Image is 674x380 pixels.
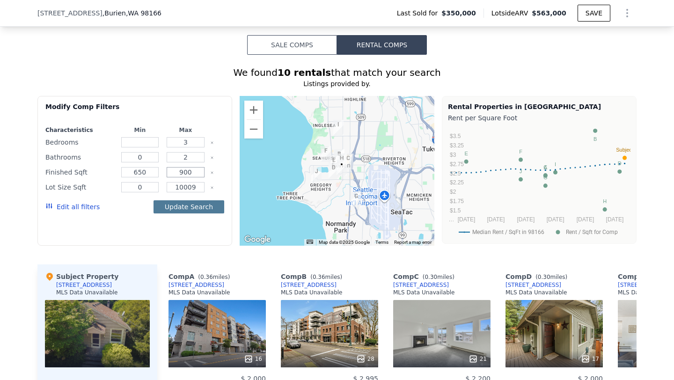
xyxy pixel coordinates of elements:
[210,171,214,175] button: Clear
[393,272,458,281] div: Comp C
[247,35,337,55] button: Sale Comps
[154,200,224,213] button: Update Search
[375,240,388,245] a: Terms (opens in new tab)
[505,281,561,289] a: [STREET_ADDRESS]
[425,274,437,280] span: 0.30
[45,151,115,164] div: Bathrooms
[45,102,224,119] div: Modify Comp Filters
[393,289,455,296] div: MLS Data Unavailable
[464,151,468,156] text: E
[45,126,115,134] div: Characteristics
[520,168,522,174] text: J
[505,289,567,296] div: MLS Data Unavailable
[450,152,456,158] text: $3
[449,216,454,223] text: …
[450,170,461,177] text: $2.5
[532,274,571,280] span: ( miles)
[281,289,343,296] div: MLS Data Unavailable
[505,272,571,281] div: Comp D
[281,272,346,281] div: Comp B
[337,35,427,55] button: Rental Comps
[343,153,353,169] div: 124 SW 154th St Apt 301
[194,274,234,280] span: ( miles)
[581,354,599,364] div: 17
[242,234,273,246] a: Open this area in Google Maps (opens a new window)
[450,161,464,168] text: $2.75
[397,8,442,18] span: Last Sold for
[244,354,262,364] div: 16
[472,229,544,235] text: Median Rent / SqFt in 98166
[469,354,487,364] div: 21
[242,234,273,246] img: Google
[450,189,456,195] text: $2
[307,274,346,280] span: ( miles)
[532,9,566,17] span: $563,000
[210,141,214,145] button: Clear
[544,165,548,170] text: A
[334,149,344,165] div: 15100 6th Ave SW Unit 324
[311,167,322,183] div: 16029 19th Ave SW
[37,79,637,88] div: Listings provided by .
[200,274,213,280] span: 0.36
[168,272,234,281] div: Comp A
[450,207,461,214] text: $1.5
[448,102,630,111] div: Rental Properties in [GEOGRAPHIC_DATA]
[45,272,118,281] div: Subject Property
[393,281,449,289] a: [STREET_ADDRESS]
[307,240,313,244] button: Keyboard shortcuts
[319,240,370,245] span: Map data ©2025 Google
[517,216,535,223] text: [DATE]
[56,281,112,289] div: [STREET_ADDRESS]
[45,202,100,212] button: Edit all filters
[616,147,633,153] text: Subject
[450,133,461,139] text: $3.5
[168,289,230,296] div: MLS Data Unavailable
[329,163,339,179] div: 15824 9th Ave SW
[450,198,464,205] text: $1.75
[278,67,331,78] strong: 10 rentals
[618,161,622,166] text: D
[538,274,550,280] span: 0.30
[351,191,361,207] div: 17430 Ambaum Blvd S Apt 2
[244,101,263,119] button: Zoom in
[168,281,224,289] a: [STREET_ADDRESS]
[603,198,607,204] text: H
[210,156,214,160] button: Clear
[244,120,263,139] button: Zoom out
[321,146,331,162] div: 1229 SW 149th Street Unit Upper
[313,274,325,280] span: 0.36
[45,136,115,149] div: Bedrooms
[119,126,161,134] div: Min
[618,281,674,289] a: [STREET_ADDRESS]
[491,8,532,18] span: Lotside ARV
[356,354,374,364] div: 28
[547,216,564,223] text: [DATE]
[37,8,103,18] span: [STREET_ADDRESS]
[45,166,115,179] div: Finished Sqft
[448,124,630,241] svg: A chart.
[555,161,556,167] text: I
[337,153,347,169] div: 15325 4th Ave SW
[578,5,610,22] button: SAVE
[333,120,344,136] div: 13501 6th Ave SW
[450,179,464,186] text: $2.25
[519,149,522,154] text: F
[103,8,161,18] span: , Burien
[566,229,618,235] text: Rent / Sqft for Comp
[126,9,161,17] span: , WA 98166
[487,216,505,223] text: [DATE]
[37,66,637,79] div: We found that match your search
[210,186,214,190] button: Clear
[543,175,548,180] text: G
[281,281,337,289] a: [STREET_ADDRESS]
[329,155,339,171] div: 15420 9th Avenue SW Unit 7
[394,240,432,245] a: Report a map error
[450,142,464,149] text: $3.25
[45,181,115,194] div: Lot Size Sqft
[165,126,207,134] div: Max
